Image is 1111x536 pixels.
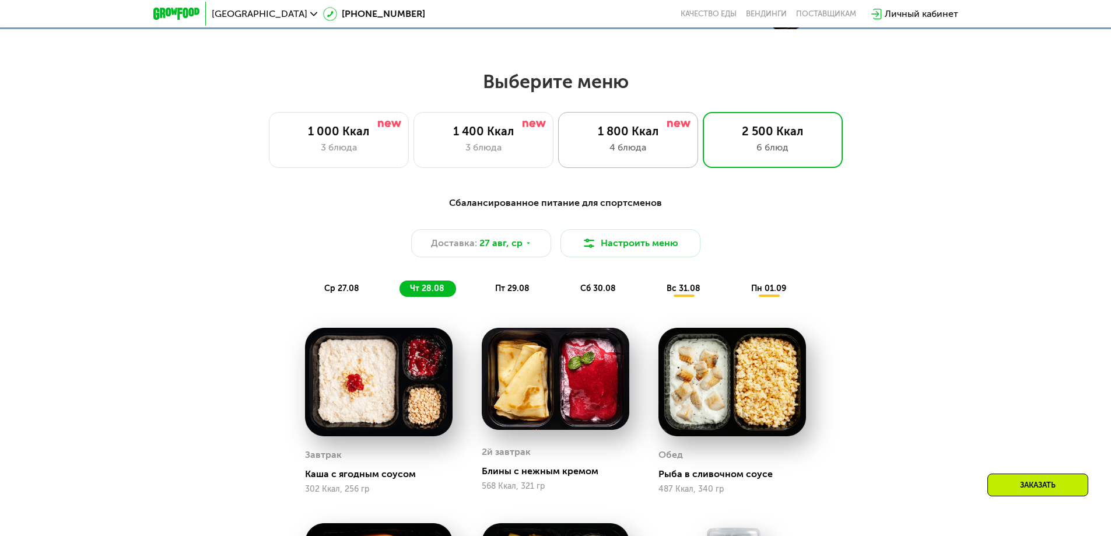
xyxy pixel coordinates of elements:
[305,485,453,494] div: 302 Ккал, 256 гр
[281,124,397,138] div: 1 000 Ккал
[482,443,531,461] div: 2й завтрак
[426,141,541,155] div: 3 блюда
[570,124,686,138] div: 1 800 Ккал
[305,446,342,464] div: Завтрак
[658,468,815,480] div: Рыба в сливочном соусе
[482,465,639,477] div: Блины с нежным кремом
[426,124,541,138] div: 1 400 Ккал
[281,141,397,155] div: 3 блюда
[681,9,737,19] a: Качество еды
[323,7,425,21] a: [PHONE_NUMBER]
[495,283,530,293] span: пт 29.08
[667,283,700,293] span: вс 31.08
[305,468,462,480] div: Каша с ягодным соусом
[482,482,629,491] div: 568 Ккал, 321 гр
[212,9,307,19] span: [GEOGRAPHIC_DATA]
[751,283,786,293] span: пн 01.09
[560,229,700,257] button: Настроить меню
[885,7,958,21] div: Личный кабинет
[37,70,1074,93] h2: Выберите меню
[324,283,359,293] span: ср 27.08
[796,9,856,19] div: поставщикам
[410,283,444,293] span: чт 28.08
[211,196,901,211] div: Сбалансированное питание для спортсменов
[715,124,830,138] div: 2 500 Ккал
[580,283,616,293] span: сб 30.08
[431,236,477,250] span: Доставка:
[746,9,787,19] a: Вендинги
[715,141,830,155] div: 6 блюд
[479,236,523,250] span: 27 авг, ср
[658,485,806,494] div: 487 Ккал, 340 гр
[987,474,1088,496] div: Заказать
[570,141,686,155] div: 4 блюда
[658,446,683,464] div: Обед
